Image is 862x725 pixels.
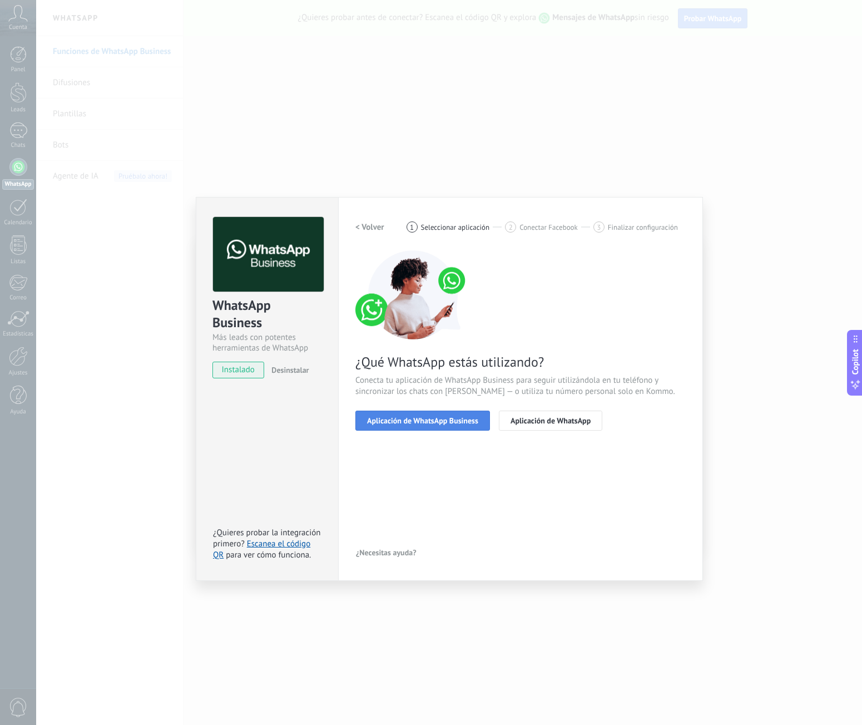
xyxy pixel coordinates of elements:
h2: < Volver [355,222,384,233]
button: Aplicación de WhatsApp [499,411,602,431]
button: ¿Necesitas ayuda? [355,544,417,561]
a: Escanea el código QR [213,539,310,560]
button: Desinstalar [267,362,309,378]
span: ¿Quieres probar la integración primero? [213,527,321,549]
img: logo_main.png [213,217,324,292]
img: connect number [355,250,472,339]
span: Desinstalar [271,365,309,375]
span: Aplicación de WhatsApp [511,417,591,425]
span: Seleccionar aplicación [421,223,490,231]
span: Conectar Facebook [519,223,578,231]
span: 3 [597,223,601,232]
span: Finalizar configuración [608,223,678,231]
span: Conecta tu aplicación de WhatsApp Business para seguir utilizándola en tu teléfono y sincronizar ... [355,375,686,397]
span: 2 [509,223,513,232]
button: < Volver [355,217,384,237]
span: 1 [410,223,414,232]
span: ¿Necesitas ayuda? [356,549,417,556]
span: para ver cómo funciona. [226,550,311,560]
button: Aplicación de WhatsApp Business [355,411,490,431]
span: Aplicación de WhatsApp Business [367,417,478,425]
div: Más leads con potentes herramientas de WhatsApp [212,332,322,353]
span: instalado [213,362,264,378]
span: Copilot [850,349,861,374]
div: WhatsApp Business [212,297,322,332]
span: ¿Qué WhatsApp estás utilizando? [355,353,686,371]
